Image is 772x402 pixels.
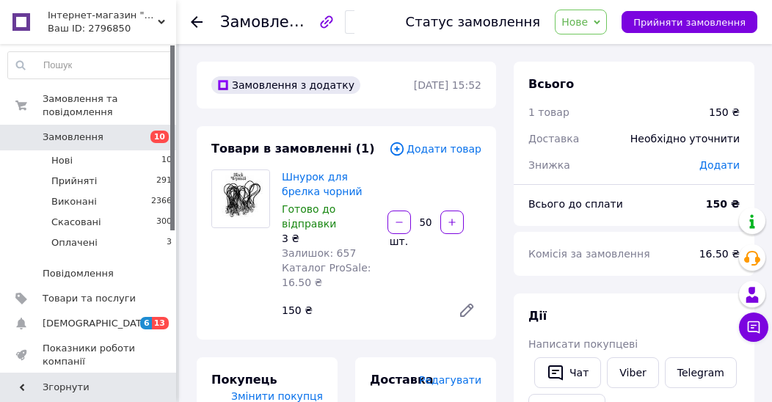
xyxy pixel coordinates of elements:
span: Змінити покупця [231,390,323,402]
span: Показники роботи компанії [43,342,136,368]
span: Виконані [51,195,97,208]
a: Telegram [665,357,737,388]
div: шт. [386,234,409,249]
button: Чат з покупцем [739,313,768,342]
span: Редагувати [419,374,481,386]
span: Товари та послуги [43,292,136,305]
div: Ваш ID: 2796850 [48,22,176,35]
span: Нове [561,16,588,28]
div: Замовлення з додатку [211,76,360,94]
div: Статус замовлення [406,15,541,29]
span: 1 товар [528,106,569,118]
span: Написати покупцеві [528,338,638,350]
a: Шнурок для брелка чорний [282,171,363,197]
span: Замовлення та повідомлення [43,92,176,119]
time: [DATE] 15:52 [414,79,481,91]
span: Товари в замовленні (1) [211,142,375,156]
span: 16.50 ₴ [699,248,740,260]
span: Всього [528,77,574,91]
span: Каталог ProSale: 16.50 ₴ [282,262,371,288]
div: Необхідно уточнити [622,123,749,155]
span: Нові [51,154,73,167]
span: 10 [150,131,169,143]
span: Додати товар [389,141,481,157]
a: Viber [607,357,658,388]
span: Покупець [211,373,277,387]
span: Замовлення [220,13,318,31]
div: 3 ₴ [282,231,376,246]
span: 10 [161,154,172,167]
div: 150 ₴ [276,300,446,321]
span: Оплачені [51,236,98,249]
span: Замовлення [43,131,103,144]
img: Шнурок для брелка чорний [212,171,269,227]
span: [DEMOGRAPHIC_DATA] [43,317,151,330]
span: 6 [140,317,152,329]
div: Повернутися назад [191,15,203,29]
span: 3 [167,236,172,249]
span: Додати [699,159,740,171]
span: Знижка [528,159,570,171]
input: Пошук [8,52,172,78]
span: 2366 [151,195,172,208]
span: Інтернет-магазин "Уютний дім" ФОП Гришина О.О. [48,9,158,22]
span: Комісія за замовлення [528,248,650,260]
span: 300 [156,216,172,229]
span: Прийняти замовлення [633,17,746,28]
span: Скасовані [51,216,101,229]
div: 150 ₴ [709,105,740,120]
span: Доставка [528,133,579,145]
button: Прийняти замовлення [622,11,757,33]
span: Всього до сплати [528,198,623,210]
span: Готово до відправки [282,203,336,230]
span: Прийняті [51,175,97,188]
span: 291 [156,175,172,188]
a: Редагувати [452,296,481,325]
span: 13 [152,317,169,329]
b: 150 ₴ [706,198,740,210]
span: Дії [528,309,547,323]
span: Повідомлення [43,267,114,280]
button: Чат [534,357,601,388]
span: Доставка [370,373,434,387]
span: Залишок: 657 [282,247,356,259]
